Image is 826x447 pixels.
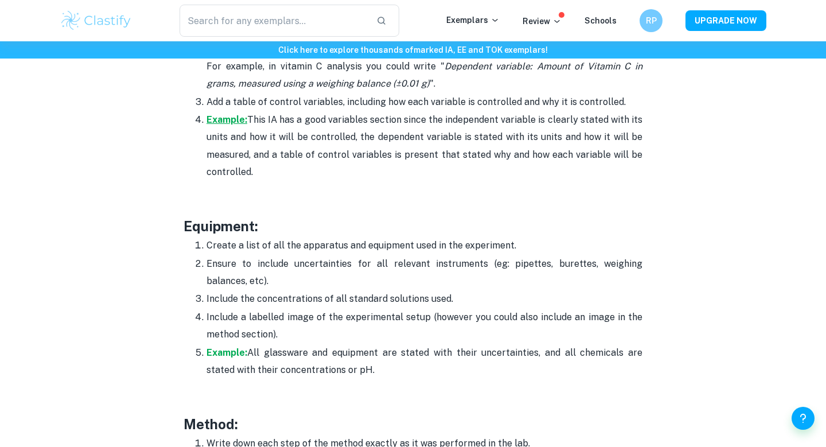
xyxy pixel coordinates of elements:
[2,44,824,56] h6: Click here to explore thousands of marked IA, EE and TOK exemplars !
[180,5,367,37] input: Search for any exemplars...
[206,309,642,344] p: Include a labelled image of the experimental setup (however you could also include an image in th...
[206,111,642,181] p: This IA has a good variables section since the independent variable is clearly stated with its un...
[685,10,766,31] button: UPGRADE NOW
[206,255,642,290] p: Ensure to include uncertainties for all relevant instruments (eg: pipettes, burettes, weighing ba...
[206,40,642,92] p: Include the dependent variable, units, instrument with which it will be measured, and the uncerta...
[206,347,247,358] a: Example:
[640,9,663,32] button: RP
[184,414,642,434] h3: Method:
[206,94,642,111] p: Add a table of control variables, including how each variable is controlled and why it is control...
[184,216,642,236] h3: Equipment:
[792,407,815,430] button: Help and Feedback
[523,15,562,28] p: Review
[206,290,642,308] p: Include the concentrations of all standard solutions used.
[645,14,658,27] h6: RP
[206,344,642,379] p: All glassware and equipment are stated with their uncertainties, and all chemicals are stated wit...
[206,237,642,254] p: Create a list of all the apparatus and equipment used in the experiment.
[206,114,247,125] a: Example:
[60,9,133,32] img: Clastify logo
[585,16,617,25] a: Schools
[446,14,500,26] p: Exemplars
